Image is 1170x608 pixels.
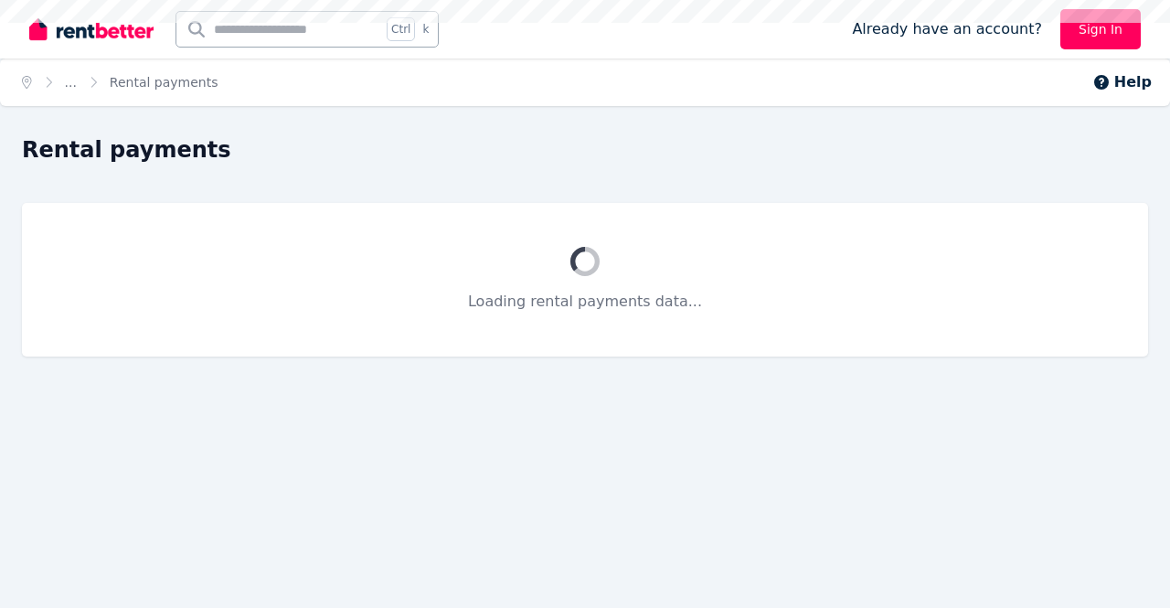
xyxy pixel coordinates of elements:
[110,73,218,91] span: Rental payments
[422,22,429,37] span: k
[29,16,154,43] img: RentBetter
[1092,71,1152,93] button: Help
[852,18,1042,40] span: Already have an account?
[65,75,77,90] a: ...
[387,17,415,41] span: Ctrl
[1060,9,1141,49] a: Sign In
[22,135,231,165] h1: Rental payments
[66,291,1104,313] p: Loading rental payments data...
